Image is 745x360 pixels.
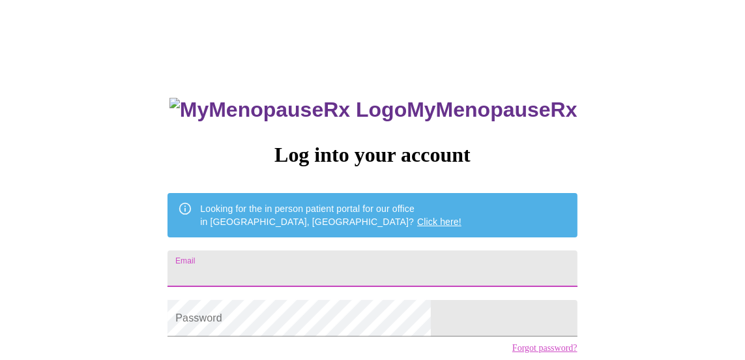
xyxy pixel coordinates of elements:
[417,217,461,227] a: Click here!
[169,98,407,122] img: MyMenopauseRx Logo
[169,98,577,122] h3: MyMenopauseRx
[200,197,461,233] div: Looking for the in person patient portal for our office in [GEOGRAPHIC_DATA], [GEOGRAPHIC_DATA]?
[512,343,577,353] a: Forgot password?
[168,143,577,167] h3: Log into your account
